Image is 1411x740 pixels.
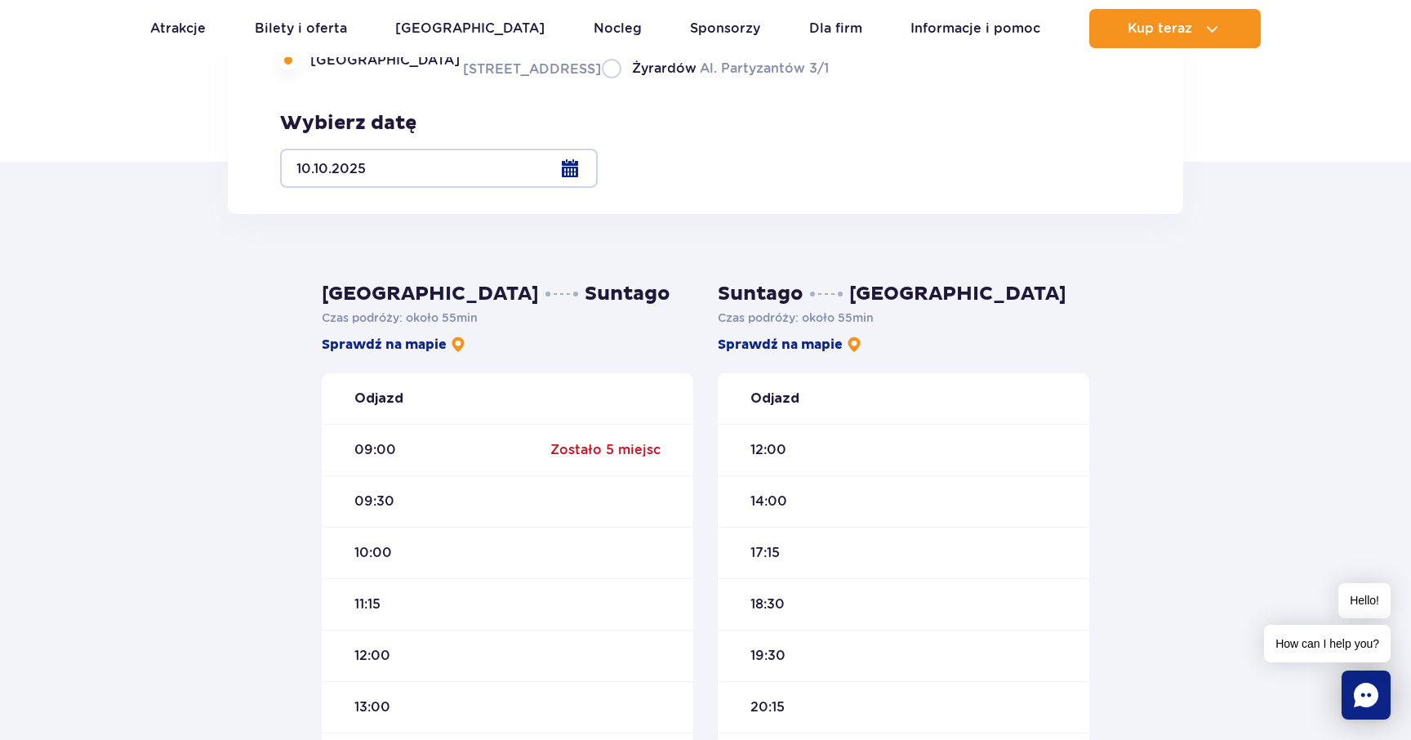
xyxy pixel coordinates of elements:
[322,310,693,326] p: Czas podróży :
[1264,625,1391,662] span: How can I help you?
[750,390,799,408] strong: Odjazd
[354,544,392,562] span: 10:00
[310,51,460,69] span: [GEOGRAPHIC_DATA]
[718,282,1089,306] h3: Suntago [GEOGRAPHIC_DATA]
[322,336,466,354] a: Sprawdź na mapie
[354,698,390,716] span: 13:00
[718,310,1089,326] p: Czas podróży :
[550,441,661,459] div: Zostało 5 miejsc
[545,292,578,296] img: dots.7b10e353.svg
[1338,583,1391,618] span: Hello!
[150,9,206,48] a: Atrakcje
[354,595,381,613] span: 11:15
[750,595,785,613] span: 18:30
[718,336,862,354] a: Sprawdź na mapie
[810,292,843,296] img: dots.7b10e353.svg
[690,9,760,48] a: Sponsorzy
[910,9,1040,48] a: Informacje i pomoc
[354,441,396,459] span: 09:00
[1089,9,1261,48] button: Kup teraz
[594,9,642,48] a: Nocleg
[1128,21,1192,36] span: Kup teraz
[750,698,785,716] span: 20:15
[750,544,780,562] span: 17:15
[280,111,598,136] h3: Wybierz datę
[802,311,874,324] span: około 55 min
[602,58,829,78] label: Al. Partyzantów 3/1
[354,390,403,408] strong: Odjazd
[846,337,862,353] img: pin-yellow.6f239d18.svg
[406,311,478,324] span: około 55 min
[1342,671,1391,720] div: Chat
[354,493,394,510] span: 09:30
[809,9,862,48] a: Dla firm
[750,493,787,510] span: 14:00
[354,647,390,665] span: 12:00
[255,9,347,48] a: Bilety i oferta
[322,282,693,306] h3: [GEOGRAPHIC_DATA] Suntago
[450,337,466,353] img: pin-yellow.6f239d18.svg
[750,647,786,665] span: 19:30
[750,441,786,459] span: 12:00
[395,9,545,48] a: [GEOGRAPHIC_DATA]
[280,42,582,78] label: Al. [STREET_ADDRESS]
[632,60,697,78] span: Żyrardów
